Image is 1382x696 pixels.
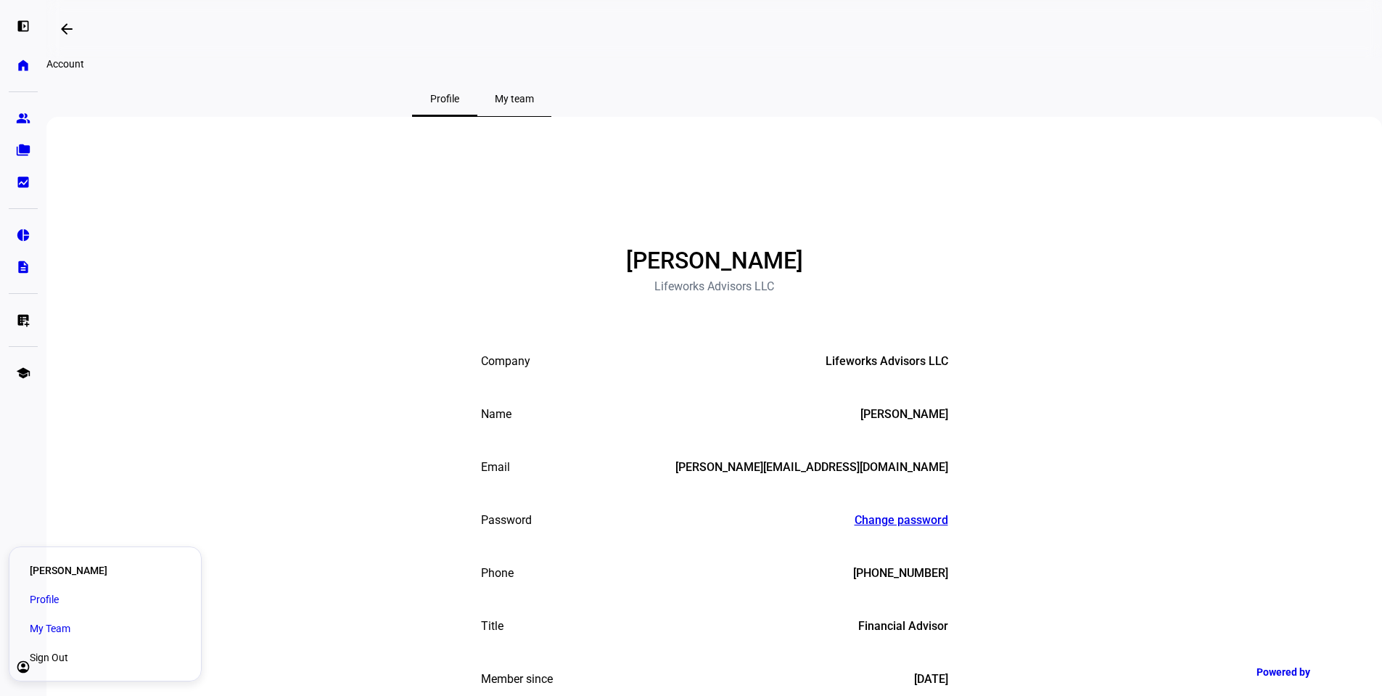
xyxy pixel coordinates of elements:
[9,221,38,250] a: pie_chart
[16,175,30,189] eth-mat-symbol: bid_landscape
[9,253,38,282] a: description
[481,619,503,634] div: Title
[612,249,818,272] div: [PERSON_NAME]
[495,94,534,104] span: My team
[16,58,30,73] eth-mat-symbol: home
[16,228,30,242] eth-mat-symbol: pie_chart
[16,143,30,157] eth-mat-symbol: folder_copy
[9,51,38,80] a: home
[18,556,192,585] li: [PERSON_NAME]
[18,585,192,614] a: Profile
[46,58,917,70] div: Account
[1249,658,1360,685] a: Powered by
[481,513,532,528] div: Password
[30,592,59,607] span: Profile
[654,281,774,292] div: Lifeworks Advisors LLC
[16,19,30,33] eth-mat-symbol: left_panel_open
[16,111,30,126] eth-mat-symbol: group
[826,354,948,369] div: Lifeworks Advisors LLC
[30,621,70,636] span: My Team
[9,168,38,197] a: bid_landscape
[675,460,948,475] div: [PERSON_NAME][EMAIL_ADDRESS][DOMAIN_NAME]
[481,460,510,475] div: Email
[678,160,751,233] div: TU
[16,260,30,274] eth-mat-symbol: description
[18,614,192,643] a: My Team
[30,650,68,665] span: Sign Out
[481,407,511,422] div: Name
[860,407,948,422] div: [PERSON_NAME]
[853,566,948,581] div: [PHONE_NUMBER]
[58,20,75,38] mat-icon: arrow_backwards
[481,672,553,687] div: Member since
[481,354,530,369] div: Company
[9,104,38,133] a: group
[481,566,514,581] div: Phone
[9,136,38,165] a: folder_copy
[855,513,948,527] a: Change password
[430,94,459,104] span: Profile
[858,619,948,633] span: Financial Advisor
[16,366,30,380] eth-mat-symbol: school
[914,672,948,687] div: [DATE]
[16,313,30,327] eth-mat-symbol: list_alt_add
